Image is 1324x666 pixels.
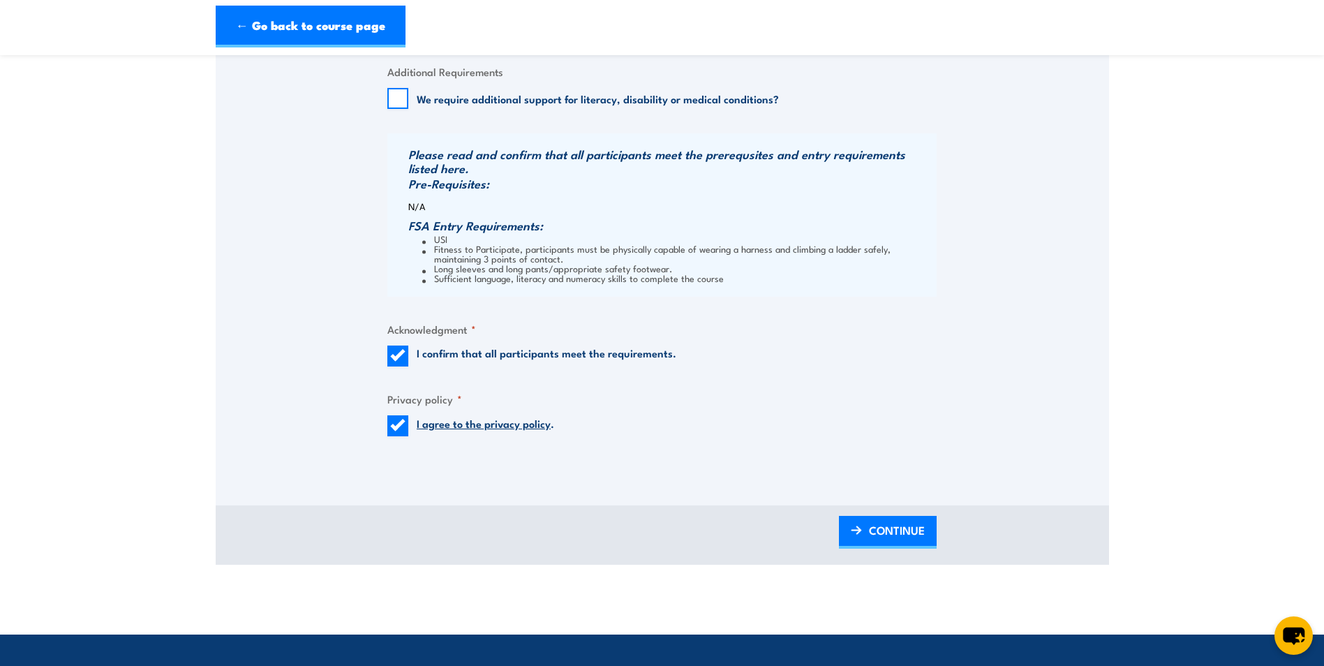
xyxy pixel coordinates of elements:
li: Fitness to Participate, participants must be physically capable of wearing a harness and climbing... [422,244,933,263]
li: Long sleeves and long pants/appropriate safety footwear. [422,263,933,273]
p: N/A [408,201,933,212]
a: CONTINUE [839,516,937,549]
label: . [417,415,554,436]
button: chat-button [1274,616,1313,655]
legend: Privacy policy [387,391,462,407]
label: I confirm that all participants meet the requirements. [417,346,676,367]
legend: Acknowledgment [387,321,476,337]
h3: Pre-Requisites: [408,177,933,191]
li: USI [422,234,933,244]
a: ← Go back to course page [216,6,406,47]
h3: Please read and confirm that all participants meet the prerequsites and entry requirements listed... [408,147,933,175]
legend: Additional Requirements [387,64,503,80]
span: CONTINUE [869,512,925,549]
li: Sufficient language, literacy and numeracy skills to complete the course [422,273,933,283]
h3: FSA Entry Requirements: [408,219,933,232]
a: I agree to the privacy policy [417,415,551,431]
label: We require additional support for literacy, disability or medical conditions? [417,91,779,105]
